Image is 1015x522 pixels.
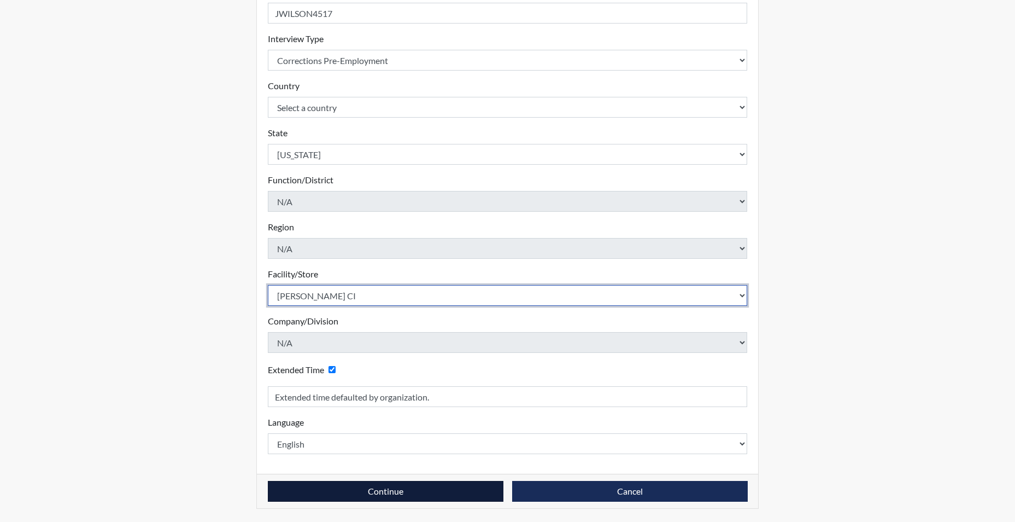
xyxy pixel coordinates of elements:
label: Extended Time [268,363,324,376]
label: Company/Division [268,315,338,328]
button: Continue [268,481,503,502]
label: Language [268,416,304,429]
input: Insert a Registration ID, which needs to be a unique alphanumeric value for each interviewee [268,3,748,24]
input: Reason for Extension [268,386,748,407]
div: Checking this box will provide the interviewee with an accomodation of extra time to answer each ... [268,362,340,378]
label: Country [268,79,300,92]
label: Interview Type [268,32,324,45]
label: Function/District [268,173,333,187]
button: Cancel [512,481,748,502]
label: State [268,126,288,140]
label: Facility/Store [268,268,318,281]
label: Region [268,221,294,234]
